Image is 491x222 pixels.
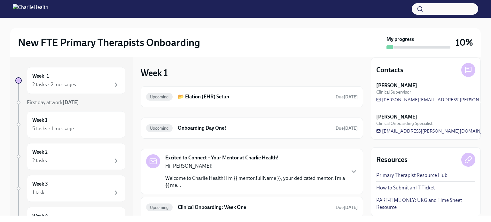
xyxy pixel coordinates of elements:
[344,94,358,100] strong: [DATE]
[15,175,125,202] a: Week 31 task
[146,92,358,102] a: Upcoming📂 Elation (EHR) SetupDue[DATE]
[18,36,200,49] h2: New FTE Primary Therapists Onboarding
[178,204,331,211] h6: Clinical Onboarding: Week One
[376,113,417,120] strong: [PERSON_NAME]
[141,67,168,79] h3: Week 1
[32,73,49,80] h6: Week -1
[336,125,358,131] span: September 4th, 2025 10:00
[146,202,358,212] a: UpcomingClinical Onboarding: Week OneDue[DATE]
[178,93,331,100] h6: 📂 Elation (EHR) Setup
[336,205,358,210] span: Due
[32,149,48,156] h6: Week 2
[165,163,345,170] p: Hi [PERSON_NAME]!
[336,94,358,100] span: September 6th, 2025 10:00
[456,37,473,48] h3: 10%
[386,36,414,43] strong: My progress
[32,157,47,164] div: 2 tasks
[146,95,173,99] span: Upcoming
[344,205,358,210] strong: [DATE]
[15,99,125,106] a: First day at work[DATE]
[336,94,358,100] span: Due
[376,197,475,211] a: PART-TIME ONLY: UKG and Time Sheet Resource
[376,184,435,191] a: How to Submit an IT Ticket
[344,126,358,131] strong: [DATE]
[376,82,417,89] strong: [PERSON_NAME]
[165,175,345,189] p: Welcome to Charlie Health! I’m {{ mentor.fullName }}, your dedicated mentor. I’m a {{ me...
[376,172,448,179] a: Primary Therapist Resource Hub
[13,4,48,14] img: CharlieHealth
[32,189,44,196] div: 1 task
[27,99,79,105] span: First day at work
[178,125,331,132] h6: Onboarding Day One!
[376,120,433,126] span: Clinical Onboarding Specialist
[165,154,279,161] strong: Excited to Connect – Your Mentor at Charlie Health!
[15,67,125,94] a: Week -12 tasks • 2 messages
[32,125,74,132] div: 5 tasks • 1 message
[32,117,47,124] h6: Week 1
[376,89,411,95] span: Clinical Supervisor
[32,81,76,88] div: 2 tasks • 2 messages
[376,155,408,165] h4: Resources
[376,65,403,75] h4: Contacts
[32,180,48,188] h6: Week 3
[63,99,79,105] strong: [DATE]
[336,126,358,131] span: Due
[15,111,125,138] a: Week 15 tasks • 1 message
[336,204,358,211] span: September 8th, 2025 10:00
[15,143,125,170] a: Week 22 tasks
[146,205,173,210] span: Upcoming
[32,212,48,219] h6: Week 4
[146,126,173,131] span: Upcoming
[146,123,358,133] a: UpcomingOnboarding Day One!Due[DATE]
